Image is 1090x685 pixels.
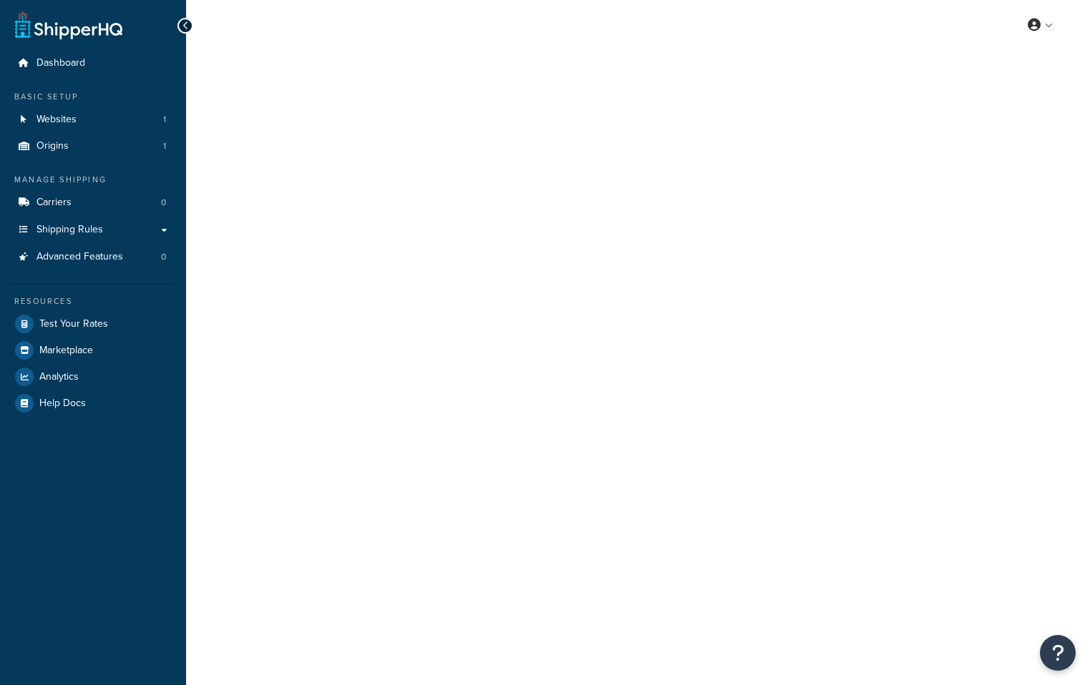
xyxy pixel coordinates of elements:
span: Shipping Rules [37,224,103,236]
div: Basic Setup [11,91,175,103]
a: Websites1 [11,107,175,133]
span: Test Your Rates [39,318,108,330]
span: Marketplace [39,345,93,357]
span: Dashboard [37,57,85,69]
div: Resources [11,295,175,307]
span: Advanced Features [37,251,123,263]
span: 0 [161,251,166,263]
a: Dashboard [11,50,175,77]
li: Advanced Features [11,244,175,270]
span: Help Docs [39,398,86,410]
a: Advanced Features0 [11,244,175,270]
a: Help Docs [11,390,175,416]
span: 1 [163,140,166,152]
a: Marketplace [11,337,175,363]
span: Analytics [39,371,79,383]
div: Manage Shipping [11,174,175,186]
span: 1 [163,114,166,126]
a: Carriers0 [11,189,175,216]
span: Websites [37,114,77,126]
a: Origins1 [11,133,175,159]
a: Test Your Rates [11,311,175,337]
li: Websites [11,107,175,133]
a: Shipping Rules [11,217,175,243]
li: Origins [11,133,175,159]
button: Open Resource Center [1040,635,1076,671]
li: Carriers [11,189,175,216]
span: Carriers [37,197,72,209]
span: 0 [161,197,166,209]
a: Analytics [11,364,175,390]
span: Origins [37,140,69,152]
